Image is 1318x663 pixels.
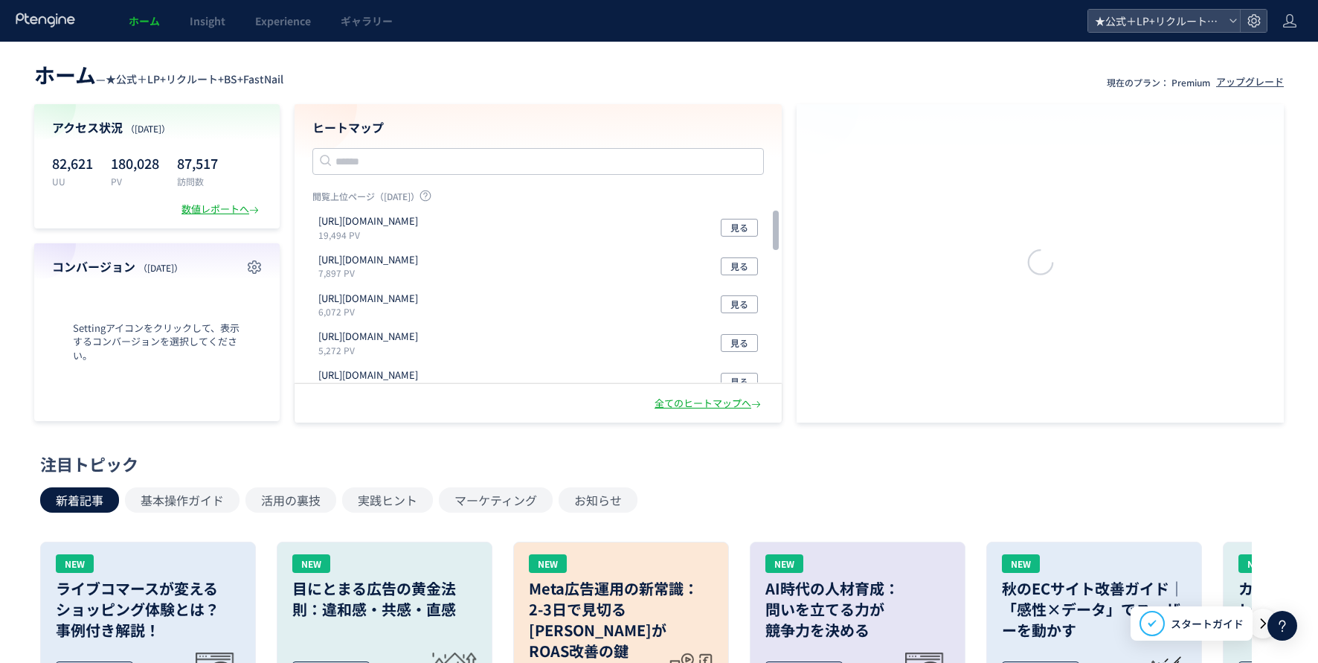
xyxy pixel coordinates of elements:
span: 見る [730,373,748,391]
p: 現在のプラン： Premium [1107,76,1210,89]
div: 数値レポートへ [181,202,262,217]
span: Experience [255,13,311,28]
button: 活用の裏技 [245,487,336,513]
div: アップグレード [1216,75,1284,89]
p: https://tcb-beauty.net/menu/simitori_04 [318,292,418,306]
p: 閲覧上位ページ（[DATE]） [312,190,764,208]
span: ギャラリー [341,13,393,28]
h4: アクセス状況 [52,119,262,136]
div: NEW [1002,554,1040,573]
span: 見る [730,257,748,275]
h4: ヒートマップ [312,119,764,136]
button: お知らせ [559,487,637,513]
div: — [34,60,283,89]
h3: Meta広告運用の新常識： 2-3日で見切る[PERSON_NAME]が ROAS改善の鍵 [529,578,713,662]
h4: コンバージョン [52,258,262,275]
button: 見る [721,334,758,352]
button: 見る [721,257,758,275]
span: ★公式＋LP+リクルート+BS+FastNail [1090,10,1223,32]
button: 新着記事 [40,487,119,513]
h3: 秋のECサイト改善ガイド｜「感性×データ」でユーザーを動かす [1002,578,1186,641]
p: https://fastnail.app [318,214,418,228]
div: NEW [1238,554,1276,573]
span: 見る [730,219,748,237]
span: （[DATE]） [138,261,183,274]
div: NEW [292,554,330,573]
p: https://t-c-b-biyougeka.com [318,368,418,382]
span: ホーム [129,13,160,28]
p: 19,494 PV [318,228,424,241]
p: 5,272 PV [318,344,424,356]
p: PV [111,175,159,188]
span: ★公式＋LP+リクルート+BS+FastNail [106,71,283,86]
p: https://fastnail.app/search/result [318,253,418,267]
div: NEW [765,554,803,573]
button: 実践ヒント [342,487,433,513]
h3: AI時代の人材育成： 問いを立てる力が 競争力を決める [765,578,950,641]
span: （[DATE]） [126,122,170,135]
span: ホーム [34,60,96,89]
p: 82,621 [52,151,93,175]
button: 見る [721,373,758,391]
span: Insight [190,13,225,28]
h3: ライブコマースが変える ショッピング体験とは？ 事例付き解説！ [56,578,240,641]
span: 見る [730,295,748,313]
div: 注目トピック [40,452,1270,475]
div: NEW [529,554,567,573]
button: 見る [721,219,758,237]
p: 180,028 [111,151,159,175]
span: 見る [730,334,748,352]
button: 基本操作ガイド [125,487,240,513]
div: NEW [56,554,94,573]
p: 6,072 PV [318,305,424,318]
p: 4,460 PV [318,382,424,395]
p: 訪問数 [177,175,218,188]
h3: 目にとまる広告の黄金法則：違和感・共感・直感 [292,578,477,620]
div: 全てのヒートマップへ [655,397,764,411]
span: Settingアイコンをクリックして、表示するコンバージョンを選択してください。 [52,321,262,363]
p: 87,517 [177,151,218,175]
p: https://tcb-beauty.net/menu/coupon_september_crm [318,330,418,344]
p: 7,897 PV [318,266,424,279]
button: 見る [721,295,758,313]
span: スタートガイド [1171,616,1244,632]
button: マーケティング [439,487,553,513]
p: UU [52,175,93,188]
